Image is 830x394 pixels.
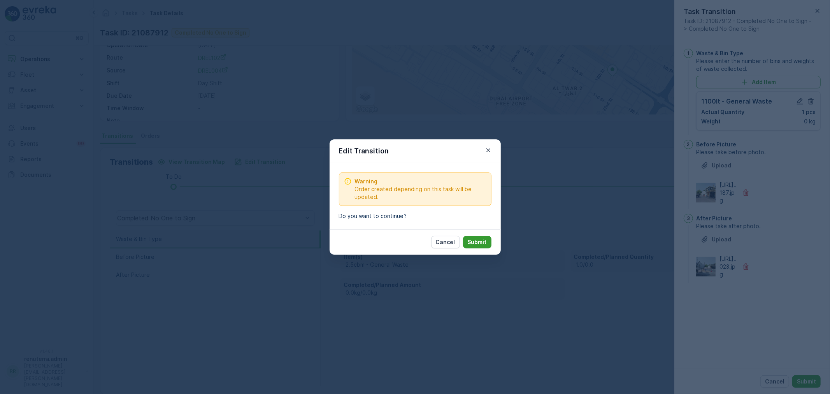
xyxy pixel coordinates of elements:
[339,212,491,220] p: Do you want to continue?
[355,185,486,201] span: Order created depending on this task will be updated.
[463,236,491,248] button: Submit
[431,236,460,248] button: Cancel
[436,238,455,246] p: Cancel
[339,146,389,157] p: Edit Transition
[468,238,487,246] p: Submit
[355,178,486,185] span: Warning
